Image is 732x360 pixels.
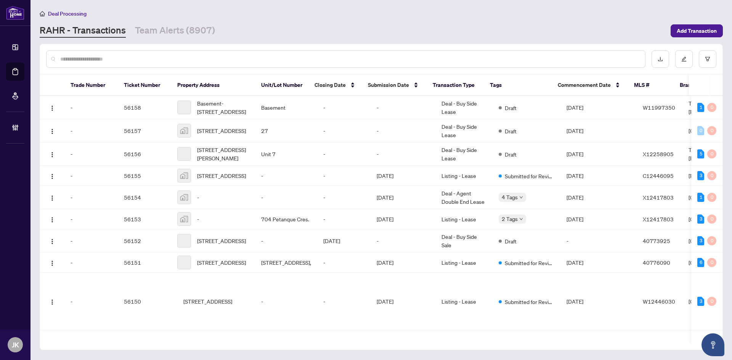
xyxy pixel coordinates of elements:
span: Add Transaction [677,25,717,37]
img: logo [6,6,24,20]
th: Ticket Number [118,75,171,96]
span: 40776090 [643,259,670,266]
img: Logo [49,195,55,201]
td: - [317,186,371,209]
img: Logo [49,217,55,223]
td: 56151 [118,253,171,273]
span: Submitted for Review [505,298,554,306]
td: Deal - Buy Side Lease [435,119,493,142]
td: [DATE] [560,142,637,166]
span: Basement-[STREET_ADDRESS] [197,99,249,116]
td: - [317,209,371,229]
div: 0 [707,214,716,224]
td: - [64,229,118,253]
td: 56150 [118,273,171,330]
img: Logo [49,238,55,245]
td: Deal - Buy Side Lease [435,96,493,119]
img: thumbnail-img [178,213,191,226]
span: Deal Processing [48,10,87,17]
th: Trade Number [64,75,118,96]
img: thumbnail-img [178,191,191,204]
span: X12417803 [643,194,674,201]
span: W12446030 [643,298,675,305]
div: 3 [697,171,704,180]
span: down [519,217,523,221]
img: Logo [49,299,55,305]
th: Branch [674,75,731,96]
div: 0 [707,126,716,135]
img: thumbnail-img [178,124,191,137]
span: Submission Date [368,81,409,89]
td: - [255,186,317,209]
span: Submitted for Review [505,259,554,267]
div: 0 [707,236,716,245]
div: 5 [697,149,704,158]
td: - [64,142,118,166]
span: [STREET_ADDRESS] [197,237,246,245]
button: Open asap [701,333,724,356]
div: 6 [697,258,704,267]
span: [STREET_ADDRESS] [197,171,246,180]
td: [DATE] [560,253,637,273]
td: - [64,273,118,330]
span: 2 Tags [502,214,518,223]
button: Add Transaction [671,24,723,37]
td: - [317,119,371,142]
td: - [317,253,371,273]
button: Logo [46,148,58,160]
td: - [317,273,371,330]
span: Commencement Date [558,81,611,89]
td: [DATE] [317,229,371,253]
img: Logo [49,152,55,158]
img: Logo [49,260,55,266]
span: [STREET_ADDRESS] [197,258,246,267]
span: Draft [505,150,517,158]
td: [DATE] [560,273,637,330]
span: [STREET_ADDRESS][PERSON_NAME] [197,146,249,162]
div: 1 [697,193,704,202]
td: Basement [255,96,317,119]
img: Logo [49,105,55,111]
span: - [197,193,199,202]
td: [DATE] [560,96,637,119]
td: - [371,142,435,166]
a: Team Alerts (8907) [135,24,215,38]
td: 56154 [118,186,171,209]
span: X12417803 [643,216,674,222]
td: [DATE] [371,186,435,209]
span: [STREET_ADDRESS] [197,126,246,135]
td: [DATE] [560,119,637,142]
td: Deal - Buy Side Sale [435,229,493,253]
td: [DATE] [560,186,637,209]
td: 56152 [118,229,171,253]
th: Unit/Lot Number [255,75,308,96]
td: [DATE] [560,166,637,186]
td: Listing - Lease [435,253,493,273]
td: Listing - Lease [435,166,493,186]
a: RAHR - Transactions [40,24,126,38]
button: Logo [46,295,58,307]
td: - [371,96,435,119]
td: 56158 [118,96,171,119]
span: Draft [505,237,517,245]
td: - [371,229,435,253]
td: - [255,273,317,330]
div: 0 [707,258,716,267]
div: 0 [707,103,716,112]
div: 0 [707,297,716,306]
td: - [64,166,118,186]
td: - [64,119,118,142]
span: Closing Date [315,81,346,89]
span: home [40,11,45,16]
td: - [255,229,317,253]
td: [DATE] [371,209,435,229]
span: Draft [505,104,517,112]
td: Deal - Agent Double End Lease [435,186,493,209]
td: 27 [255,119,317,142]
img: thumbnail-img [178,169,191,182]
td: - [255,166,317,186]
td: - [64,96,118,119]
th: Commencement Date [552,75,628,96]
td: [STREET_ADDRESS], [255,253,317,273]
span: [STREET_ADDRESS] [183,297,232,306]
